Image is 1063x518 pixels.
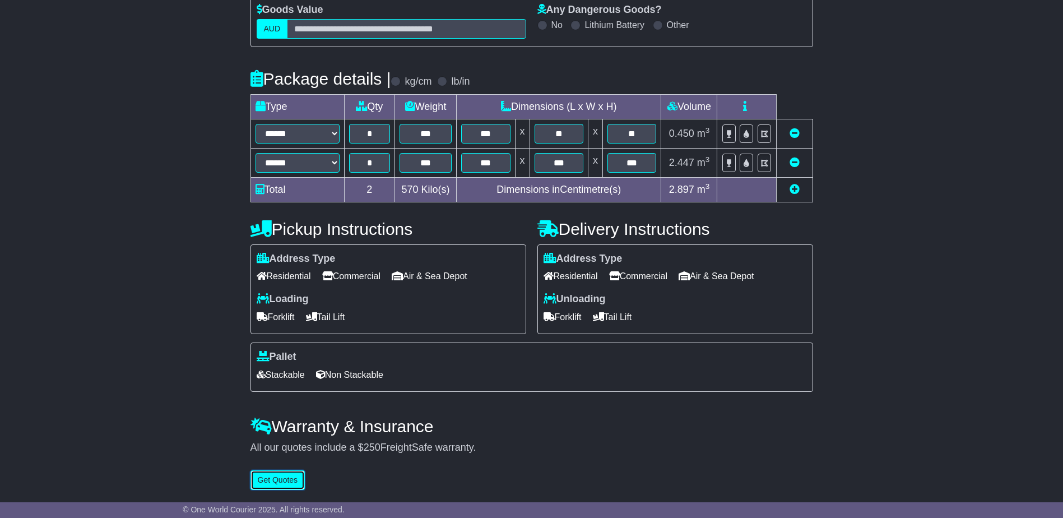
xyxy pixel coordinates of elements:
[257,366,305,383] span: Stackable
[451,76,470,88] label: lb/in
[250,442,813,454] div: All our quotes include a $ FreightSafe warranty.
[344,177,395,202] td: 2
[697,157,710,168] span: m
[257,19,288,39] label: AUD
[183,505,345,514] span: © One World Courier 2025. All rights reserved.
[705,126,710,135] sup: 3
[257,253,336,265] label: Address Type
[669,157,694,168] span: 2.447
[790,128,800,139] a: Remove this item
[790,184,800,195] a: Add new item
[395,177,457,202] td: Kilo(s)
[257,293,309,306] label: Loading
[544,253,623,265] label: Address Type
[661,94,717,119] td: Volume
[584,20,644,30] label: Lithium Battery
[544,293,606,306] label: Unloading
[593,308,632,326] span: Tail Lift
[705,182,710,191] sup: 3
[250,70,391,88] h4: Package details |
[588,119,602,148] td: x
[257,4,323,16] label: Goods Value
[250,220,526,238] h4: Pickup Instructions
[544,308,582,326] span: Forklift
[667,20,689,30] label: Other
[669,128,694,139] span: 0.450
[364,442,380,453] span: 250
[457,177,661,202] td: Dimensions in Centimetre(s)
[697,184,710,195] span: m
[250,470,305,490] button: Get Quotes
[551,20,563,30] label: No
[515,148,530,177] td: x
[544,267,598,285] span: Residential
[392,267,467,285] span: Air & Sea Depot
[537,4,662,16] label: Any Dangerous Goods?
[405,76,431,88] label: kg/cm
[705,155,710,164] sup: 3
[250,94,344,119] td: Type
[306,308,345,326] span: Tail Lift
[322,267,380,285] span: Commercial
[457,94,661,119] td: Dimensions (L x W x H)
[402,184,419,195] span: 570
[395,94,457,119] td: Weight
[679,267,754,285] span: Air & Sea Depot
[344,94,395,119] td: Qty
[537,220,813,238] h4: Delivery Instructions
[250,417,813,436] h4: Warranty & Insurance
[257,308,295,326] span: Forklift
[515,119,530,148] td: x
[316,366,383,383] span: Non Stackable
[790,157,800,168] a: Remove this item
[669,184,694,195] span: 2.897
[257,267,311,285] span: Residential
[250,177,344,202] td: Total
[697,128,710,139] span: m
[588,148,602,177] td: x
[609,267,667,285] span: Commercial
[257,351,296,363] label: Pallet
